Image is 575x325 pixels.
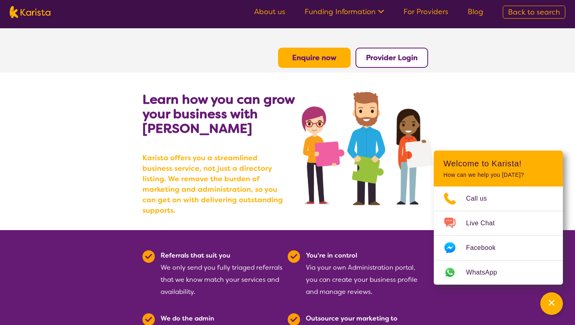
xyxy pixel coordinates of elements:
img: Tick [142,250,155,263]
div: We only send you fully triaged referrals that we know match your services and availability. [161,250,283,298]
b: We do the admin [161,314,214,323]
span: Back to search [508,7,560,17]
a: Provider Login [366,53,418,63]
b: Learn how you can grow your business with [PERSON_NAME] [142,91,295,137]
div: Via your own Administration portal, you can create your business profile and manage reviews. [306,250,428,298]
a: Blog [468,7,483,17]
div: Channel Menu [434,151,563,285]
b: Karista offers you a streamlined business service, not just a directory listing. We remove the bu... [142,153,288,216]
span: WhatsApp [466,266,507,279]
span: Live Chat [466,217,504,229]
span: Call us [466,193,497,205]
img: Tick [288,250,300,263]
b: You're in control [306,251,357,260]
a: For Providers [404,7,448,17]
button: Enquire now [278,48,351,68]
a: Web link opens in a new tab. [434,260,563,285]
ul: Choose channel [434,187,563,285]
b: Referrals that suit you [161,251,230,260]
button: Channel Menu [540,292,563,315]
a: About us [254,7,285,17]
span: Facebook [466,242,505,254]
a: Enquire now [292,53,337,63]
img: grow your business with Karista [302,92,433,205]
a: Funding Information [305,7,384,17]
a: Back to search [503,6,565,19]
p: How can we help you [DATE]? [443,172,553,178]
img: Karista logo [10,6,50,18]
h2: Welcome to Karista! [443,159,553,168]
button: Provider Login [355,48,428,68]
